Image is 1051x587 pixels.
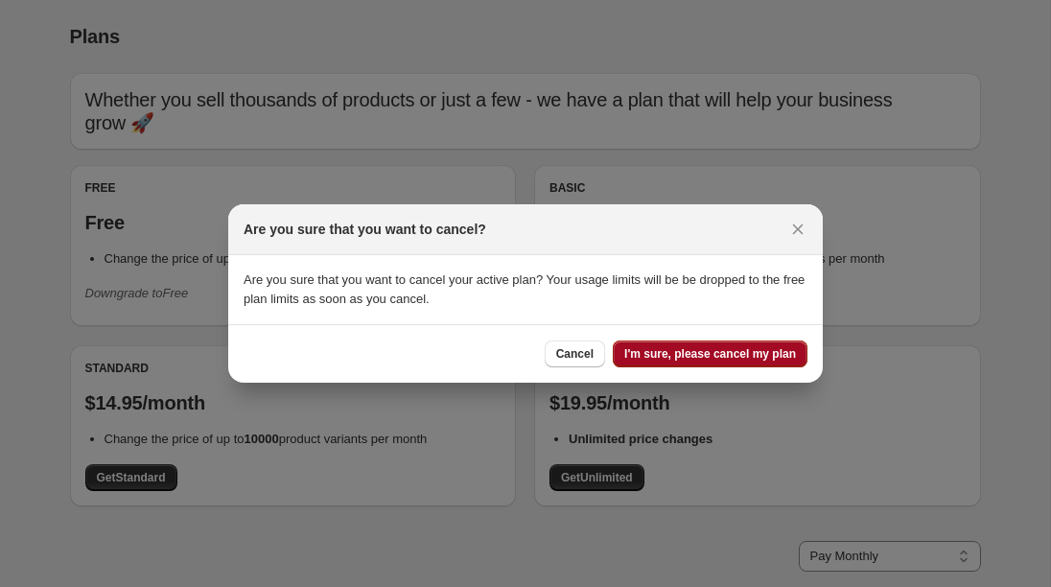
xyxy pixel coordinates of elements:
[556,346,594,362] span: Cancel
[624,346,796,362] span: I'm sure, please cancel my plan
[244,220,486,239] h2: Are you sure that you want to cancel?
[784,216,811,243] button: Close
[545,340,605,367] button: Cancel
[613,340,807,367] button: I'm sure, please cancel my plan
[244,270,807,309] p: Are you sure that you want to cancel your active plan? Your usage limits will be be dropped to th...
